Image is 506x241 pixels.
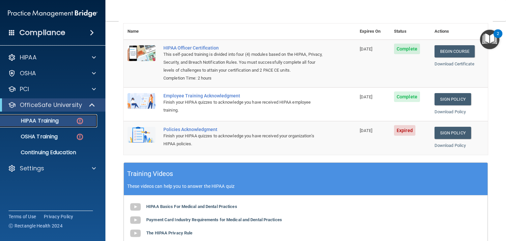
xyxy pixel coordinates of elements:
[8,101,96,109] a: OfficeSafe University
[76,117,84,125] img: danger-circle.6113f641.png
[435,127,471,139] a: Sign Policy
[76,133,84,141] img: danger-circle.6113f641.png
[163,98,323,114] div: Finish your HIPAA quizzes to acknowledge you have received HIPAA employee training.
[163,93,323,98] div: Employee Training Acknowledgment
[480,30,499,49] button: Open Resource Center, 2 new notifications
[435,109,466,114] a: Download Policy
[394,91,420,102] span: Complete
[435,143,466,148] a: Download Policy
[356,23,390,40] th: Expires On
[124,23,159,40] th: Name
[44,213,73,220] a: Privacy Policy
[129,227,142,240] img: gray_youtube_icon.38fcd6cc.png
[4,133,58,140] p: OSHA Training
[19,28,65,37] h4: Compliance
[146,217,282,222] b: Payment Card Industry Requirements for Medical and Dental Practices
[8,69,96,77] a: OSHA
[163,132,323,148] div: Finish your HIPAA quizzes to acknowledge you have received your organization’s HIPAA policies.
[435,45,475,57] a: Begin Course
[163,45,323,51] a: HIPAA Officer Certification
[360,94,372,99] span: [DATE]
[163,74,323,82] div: Completion Time: 2 hours
[394,125,415,136] span: Expired
[129,214,142,227] img: gray_youtube_icon.38fcd6cc.png
[8,164,96,172] a: Settings
[20,85,29,93] p: PCI
[360,47,372,52] span: [DATE]
[4,149,94,156] p: Continuing Education
[394,44,420,54] span: Complete
[9,223,63,229] span: Ⓒ Rectangle Health 2024
[9,213,36,220] a: Terms of Use
[129,200,142,214] img: gray_youtube_icon.38fcd6cc.png
[435,61,474,66] a: Download Certificate
[20,164,44,172] p: Settings
[146,230,192,235] b: The HIPAA Privacy Rule
[163,51,323,74] div: This self-paced training is divided into four (4) modules based on the HIPAA, Privacy, Security, ...
[146,204,237,209] b: HIPAA Basics For Medical and Dental Practices
[497,34,499,42] div: 2
[20,101,82,109] p: OfficeSafe University
[360,128,372,133] span: [DATE]
[8,7,98,20] img: PMB logo
[163,127,323,132] div: Policies Acknowledgment
[8,53,96,61] a: HIPAA
[127,184,484,189] p: These videos can help you to answer the HIPAA quiz
[20,69,36,77] p: OSHA
[20,53,37,61] p: HIPAA
[431,23,488,40] th: Actions
[4,118,59,124] p: HIPAA Training
[390,23,431,40] th: Status
[435,93,471,105] a: Sign Policy
[127,168,173,180] h5: Training Videos
[8,85,96,93] a: PCI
